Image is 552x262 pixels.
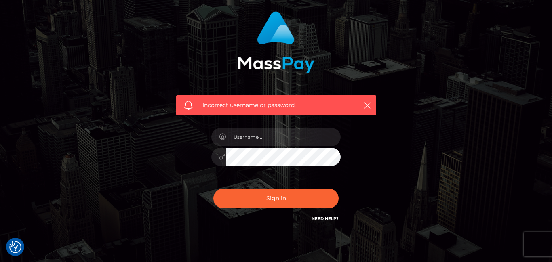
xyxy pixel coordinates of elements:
span: Incorrect username or password. [202,101,350,109]
img: Revisit consent button [9,241,21,253]
img: MassPay Login [238,11,314,73]
button: Consent Preferences [9,241,21,253]
button: Sign in [213,189,339,208]
input: Username... [226,128,341,146]
a: Need Help? [312,216,339,221]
